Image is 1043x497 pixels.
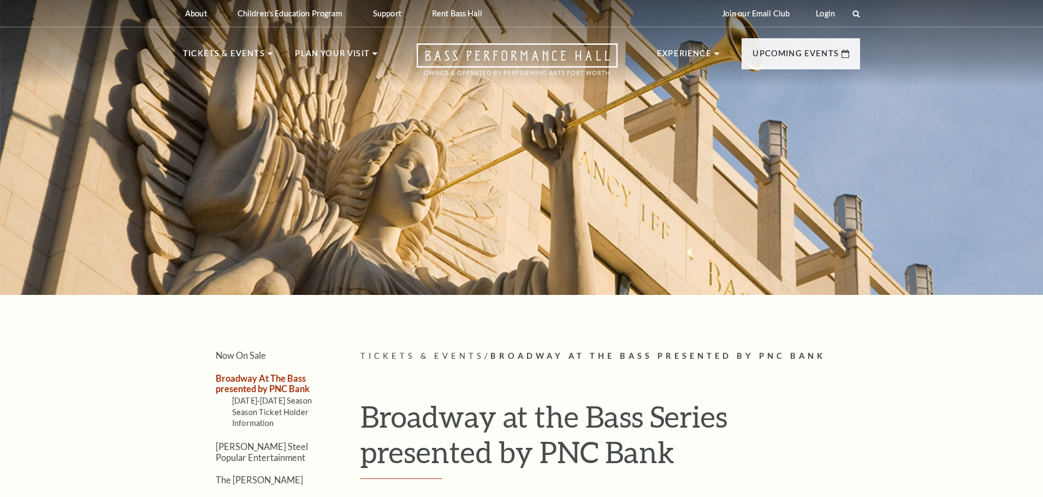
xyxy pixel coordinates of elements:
span: Tickets & Events [360,351,484,360]
h1: Broadway at the Bass Series presented by PNC Bank [360,399,860,479]
p: / [360,350,860,363]
p: Experience [657,47,712,67]
p: Rent Bass Hall [432,9,482,18]
a: Season Ticket Holder Information [232,407,309,428]
p: Children's Education Program [238,9,342,18]
p: Support [373,9,401,18]
a: [DATE]-[DATE] Season [232,396,312,405]
p: Tickets & Events [183,47,265,67]
a: The [PERSON_NAME] [216,475,303,485]
a: [PERSON_NAME] Steel Popular Entertainment [216,441,308,462]
p: Plan Your Visit [295,47,370,67]
p: Upcoming Events [752,47,839,67]
a: Broadway At The Bass presented by PNC Bank [216,373,310,394]
a: Now On Sale [216,350,266,360]
span: Broadway At The Bass presented by PNC Bank [490,351,826,360]
p: About [185,9,207,18]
